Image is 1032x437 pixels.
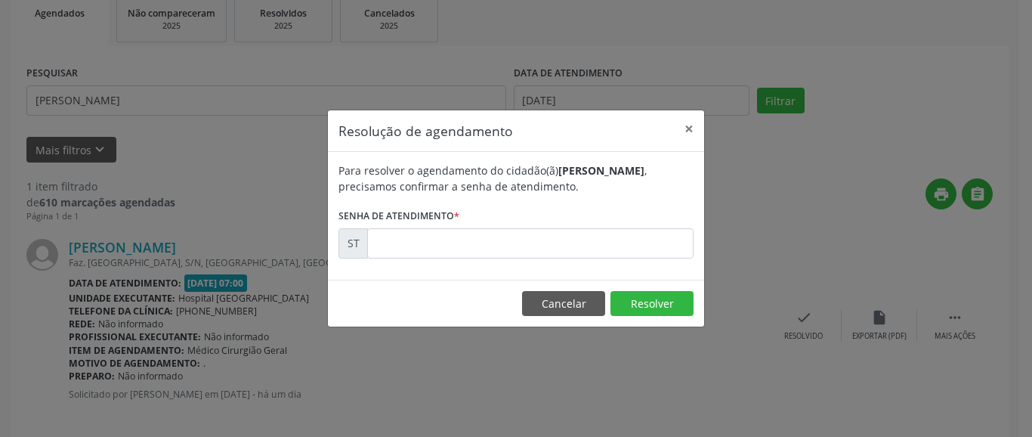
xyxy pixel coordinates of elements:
[558,163,644,178] b: [PERSON_NAME]
[338,121,513,141] h5: Resolução de agendamento
[674,110,704,147] button: Close
[338,163,694,194] div: Para resolver o agendamento do cidadão(ã) , precisamos confirmar a senha de atendimento.
[338,228,368,259] div: ST
[338,205,459,228] label: Senha de atendimento
[610,291,694,317] button: Resolver
[522,291,605,317] button: Cancelar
